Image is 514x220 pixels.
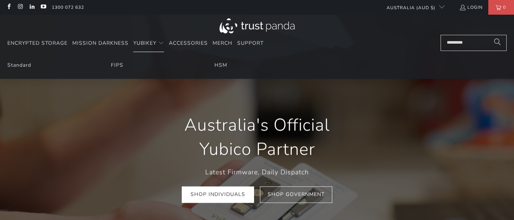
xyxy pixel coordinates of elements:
img: Trust Panda Australia [220,18,295,33]
a: Mission Darkness [72,35,128,52]
span: YubiKey [133,40,156,47]
p: Latest Firmware, Daily Dispatch [162,167,352,177]
a: Shop Government [260,187,332,203]
button: Search [488,35,507,51]
input: Search... [441,35,507,51]
span: Merch [213,40,232,47]
span: Support [237,40,264,47]
a: Merch [213,35,232,52]
a: Shop Individuals [182,187,254,203]
a: Encrypted Storage [7,35,68,52]
a: 1300 072 632 [52,3,84,11]
a: Trust Panda Australia on LinkedIn [29,4,35,10]
a: FIPS [111,62,123,69]
span: Encrypted Storage [7,40,68,47]
summary: YubiKey [133,35,164,52]
span: Accessories [169,40,208,47]
a: Support [237,35,264,52]
nav: Translation missing: en.navigation.header.main_nav [7,35,264,52]
a: Accessories [169,35,208,52]
h1: Australia's Official Yubico Partner [162,113,352,161]
a: Login [459,3,483,11]
span: Mission Darkness [72,40,128,47]
a: Trust Panda Australia on Facebook [6,4,12,10]
a: HSM [214,62,227,69]
a: Trust Panda Australia on Instagram [17,4,23,10]
a: Trust Panda Australia on YouTube [40,4,46,10]
a: Standard [7,62,31,69]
